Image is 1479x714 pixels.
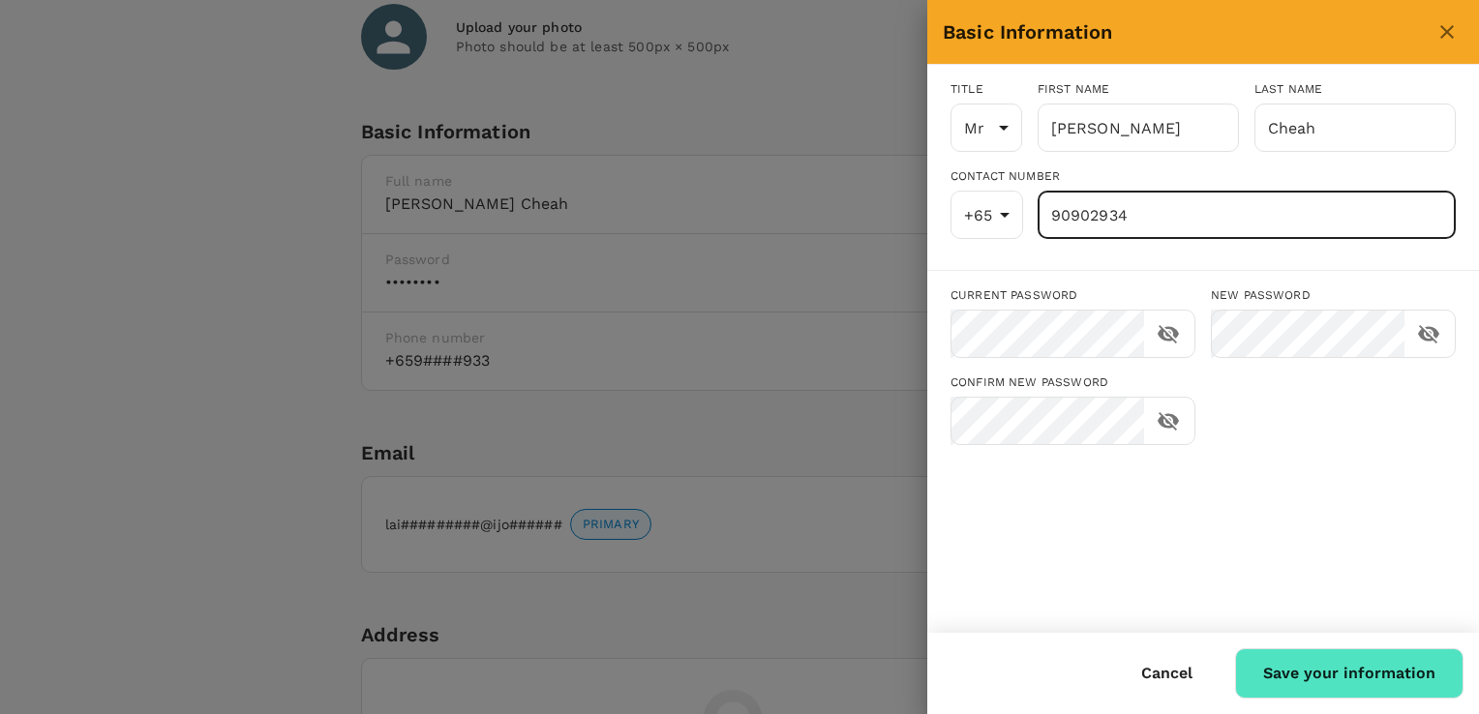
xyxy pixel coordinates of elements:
div: Last name [1254,80,1456,100]
div: Current password [951,286,1195,306]
button: toggle password visibility [1412,317,1445,350]
span: +65 [964,206,992,224]
button: toggle password visibility [1152,317,1185,350]
button: Cancel [1114,649,1220,698]
div: Confirm new password [951,373,1195,393]
button: Save your information [1235,648,1464,699]
button: close [1431,15,1464,48]
div: First name [1038,80,1239,100]
div: Contact Number [951,167,1456,187]
div: Basic Information [943,16,1431,47]
div: Title [951,80,1022,100]
div: +65 [951,191,1023,239]
div: New password [1211,286,1456,306]
button: toggle password visibility [1152,404,1185,437]
div: Mr [951,104,1022,152]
